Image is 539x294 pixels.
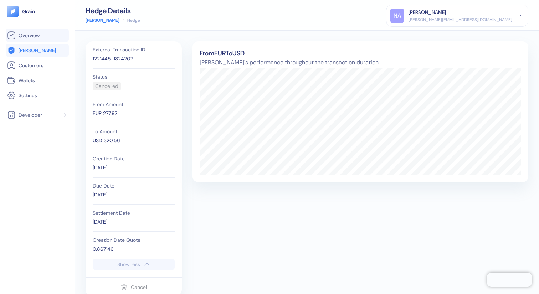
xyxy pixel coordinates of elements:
button: Show less [93,259,175,270]
img: logo-tablet-V2.svg [7,6,19,17]
span: Settings [19,92,37,99]
div: EUR 277.97 [93,110,175,117]
a: Overview [7,31,67,40]
span: Overview [19,32,40,39]
button: Cancel [120,280,147,294]
div: Cancelled [95,83,118,90]
div: 1221445-1324207 [93,55,175,63]
div: Status [93,74,175,79]
span: Developer [19,111,42,119]
div: [PERSON_NAME][EMAIL_ADDRESS][DOMAIN_NAME] [409,16,512,23]
span: Wallets [19,77,35,84]
div: 0.867146 [93,245,175,253]
div: Due Date [93,183,175,188]
div: Hedge Details [86,7,140,14]
div: To Amount [93,129,175,134]
div: External Transaction ID [93,47,175,52]
div: From EUR To USD [200,49,521,58]
div: NA [390,9,404,23]
span: [PERSON_NAME]'s performance throughout the transaction duration [200,58,521,67]
div: [DATE] [93,218,175,226]
div: From Amount [93,102,175,107]
span: [PERSON_NAME] [19,47,56,54]
a: Customers [7,61,67,70]
a: Wallets [7,76,67,85]
div: USD 320.56 [93,137,175,144]
div: Show less [117,262,140,267]
div: Creation Date Quote [93,238,175,243]
a: Settings [7,91,67,100]
img: logo [22,9,35,14]
span: Customers [19,62,43,69]
div: Creation Date [93,156,175,161]
a: [PERSON_NAME] [7,46,67,55]
div: Settlement Date [93,210,175,215]
iframe: Chatra live chat [487,273,532,287]
div: [PERSON_NAME] [409,9,446,16]
div: [DATE] [93,164,175,171]
div: [DATE] [93,191,175,199]
a: [PERSON_NAME] [86,17,119,24]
